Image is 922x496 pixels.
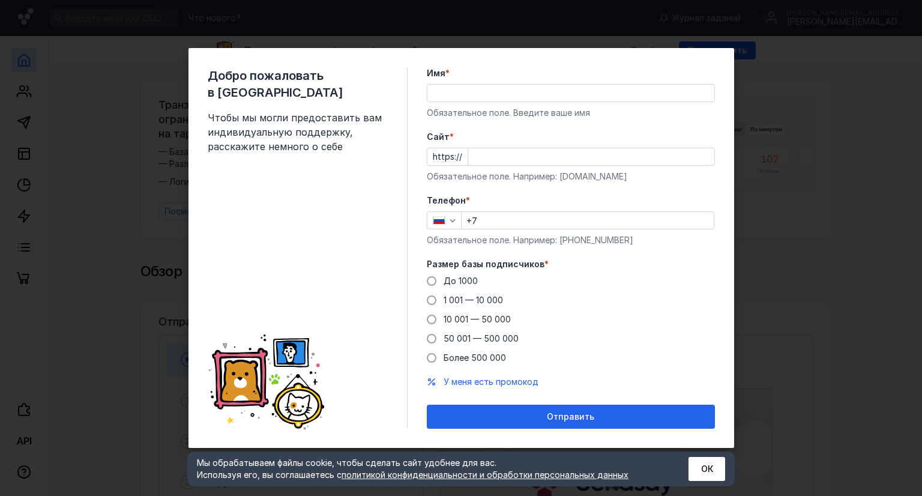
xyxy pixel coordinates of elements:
[208,67,388,101] span: Добро пожаловать в [GEOGRAPHIC_DATA]
[427,67,445,79] span: Имя
[444,295,503,305] span: 1 001 — 10 000
[427,195,466,207] span: Телефон
[427,107,715,119] div: Обязательное поле. Введите ваше имя
[688,457,725,481] button: ОК
[342,470,628,480] a: политикой конфиденциальности и обработки персональных данных
[444,352,506,363] span: Более 500 000
[197,457,659,481] div: Мы обрабатываем файлы cookie, чтобы сделать сайт удобнее для вас. Используя его, вы соглашаетесь c
[444,314,511,324] span: 10 001 — 50 000
[427,171,715,183] div: Обязательное поле. Например: [DOMAIN_NAME]
[427,258,544,270] span: Размер базы подписчиков
[427,234,715,246] div: Обязательное поле. Например: [PHONE_NUMBER]
[444,377,538,387] span: У меня есть промокод
[427,131,450,143] span: Cайт
[427,405,715,429] button: Отправить
[547,412,594,422] span: Отправить
[444,276,478,286] span: До 1000
[208,110,388,154] span: Чтобы мы могли предоставить вам индивидуальную поддержку, расскажите немного о себе
[444,333,519,343] span: 50 001 — 500 000
[444,376,538,388] button: У меня есть промокод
